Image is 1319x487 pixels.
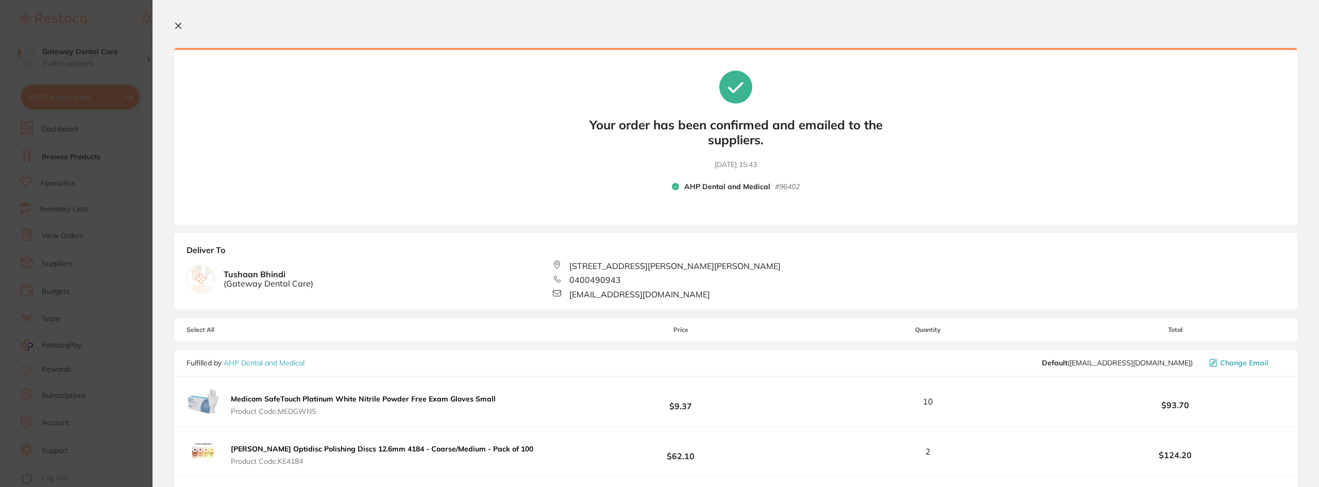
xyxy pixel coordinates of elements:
b: $93.70 [1066,400,1285,410]
b: [PERSON_NAME] Optidisc Polishing Discs 12.6mm 4184 - Coarse/Medium - Pack of 100 [231,444,533,454]
span: Quantity [791,326,1066,333]
button: Medicom SafeTouch Platinum White Nitrile Powder Free Exam Gloves Small Product Code:MEDGWNS [228,394,499,416]
button: [PERSON_NAME] Optidisc Polishing Discs 12.6mm 4184 - Coarse/Medium - Pack of 100 Product Code:KE4184 [228,444,536,466]
img: empty.jpg [187,265,215,293]
span: 0400490943 [569,275,621,284]
span: [STREET_ADDRESS][PERSON_NAME][PERSON_NAME] [569,261,781,271]
span: Product Code: MEDGWNS [231,407,496,415]
span: ( Gateway Dental Care ) [224,279,313,288]
img: anA1cHpmdw [187,385,219,418]
span: 10 [923,397,933,406]
small: # 96402 [775,182,800,192]
span: Select All [187,326,290,333]
b: Your order has been confirmed and emailed to the suppliers. [581,117,890,147]
b: $124.20 [1066,450,1285,460]
span: Change Email [1220,359,1269,367]
p: Fulfilled by [187,359,305,367]
button: Change Email [1206,358,1285,367]
b: Deliver To [187,245,1285,261]
b: $9.37 [571,392,790,411]
b: $62.10 [571,442,790,461]
span: [EMAIL_ADDRESS][DOMAIN_NAME] [569,290,710,299]
b: Medicom SafeTouch Platinum White Nitrile Powder Free Exam Gloves Small [231,394,496,404]
span: orders@ahpdentalmedical.com.au [1042,359,1193,367]
b: AHP Dental and Medical [684,182,770,192]
span: Total [1066,326,1285,333]
b: Default [1042,358,1068,367]
span: Price [571,326,790,333]
span: 2 [925,447,931,456]
span: Product Code: KE4184 [231,457,533,465]
b: Tushaan Bhindi [224,270,313,289]
a: AHP Dental and Medical [224,358,305,367]
img: MjVpZXlodQ [187,435,219,468]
